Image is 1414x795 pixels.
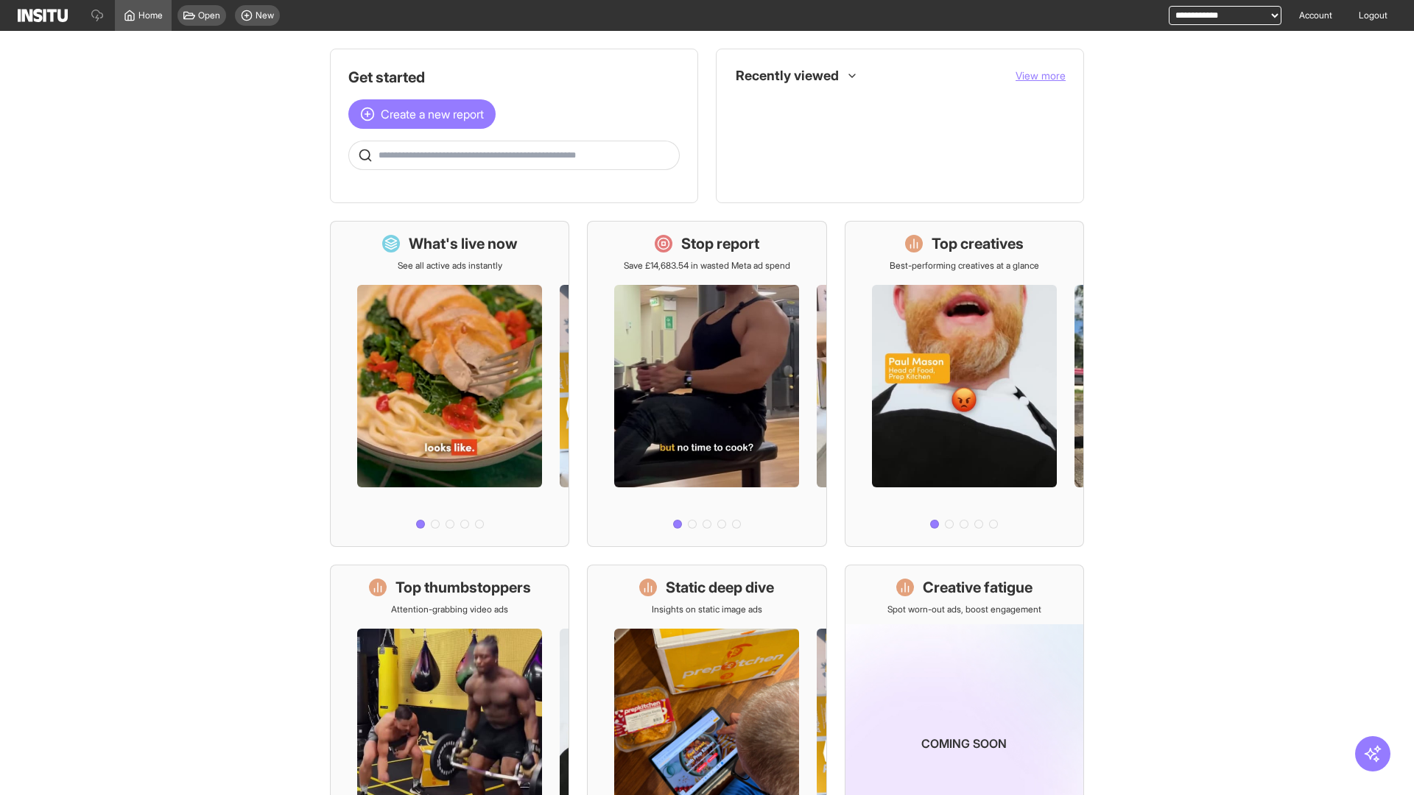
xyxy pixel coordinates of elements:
[681,233,759,254] h1: Stop report
[330,221,569,547] a: What's live nowSee all active ads instantly
[256,10,274,21] span: New
[391,604,508,615] p: Attention-grabbing video ads
[138,10,163,21] span: Home
[652,604,762,615] p: Insights on static image ads
[18,9,68,22] img: Logo
[932,233,1024,254] h1: Top creatives
[409,233,518,254] h1: What's live now
[348,99,496,129] button: Create a new report
[624,260,790,272] p: Save £14,683.54 in wasted Meta ad spend
[348,67,680,88] h1: Get started
[198,10,220,21] span: Open
[1016,68,1066,83] button: View more
[395,577,531,598] h1: Top thumbstoppers
[587,221,826,547] a: Stop reportSave £14,683.54 in wasted Meta ad spend
[398,260,502,272] p: See all active ads instantly
[666,577,774,598] h1: Static deep dive
[381,105,484,123] span: Create a new report
[1016,69,1066,82] span: View more
[890,260,1039,272] p: Best-performing creatives at a glance
[845,221,1084,547] a: Top creativesBest-performing creatives at a glance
